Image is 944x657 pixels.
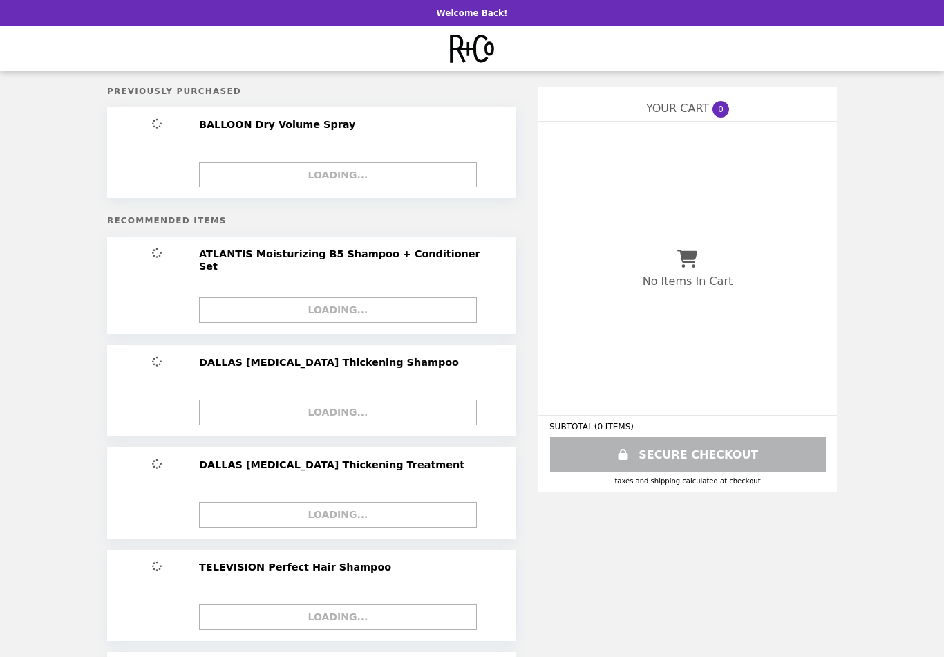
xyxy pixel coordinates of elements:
[643,275,733,288] p: No Items In Cart
[199,118,361,131] h2: BALLOON Dry Volume Spray
[199,248,495,273] h2: ATLANTIS Moisturizing B5 Shampoo + Conditioner Set
[199,356,464,369] h2: DALLAS [MEDICAL_DATA] Thickening Shampoo
[436,8,507,18] p: Welcome Back!
[646,102,709,115] span: YOUR CART
[107,216,516,225] h5: Recommended Items
[594,422,634,432] span: ( 0 ITEMS )
[107,86,516,96] h5: Previously Purchased
[450,35,495,63] img: Brand Logo
[199,561,397,573] h2: TELEVISION Perfect Hair Shampoo
[712,101,729,118] span: 0
[549,422,594,432] span: SUBTOTAL
[199,459,470,471] h2: DALLAS [MEDICAL_DATA] Thickening Treatment
[549,477,826,485] div: Taxes and Shipping calculated at checkout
